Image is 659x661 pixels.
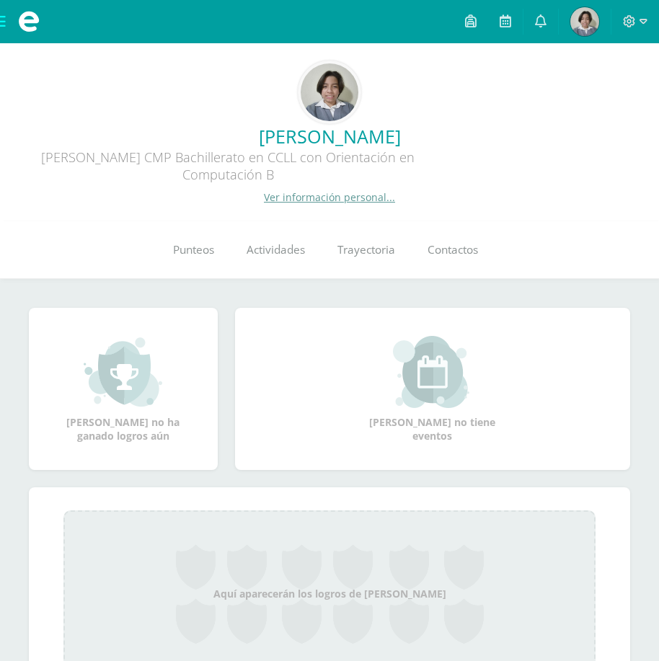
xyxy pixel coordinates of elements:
[12,124,647,148] a: [PERSON_NAME]
[337,242,395,257] span: Trayectoria
[321,221,411,279] a: Trayectoria
[51,336,195,443] div: [PERSON_NAME] no ha ganado logros aún
[428,242,478,257] span: Contactos
[393,336,472,408] img: event_small.png
[156,221,230,279] a: Punteos
[230,221,321,279] a: Actividades
[264,190,395,204] a: Ver información personal...
[361,336,505,443] div: [PERSON_NAME] no tiene eventos
[12,148,444,190] div: [PERSON_NAME] CMP Bachillerato en CCLL con Orientación en Computación B
[570,7,599,36] img: 979e7c708cdca84a49980a79fed31628.png
[84,336,162,408] img: achievement_small.png
[301,63,358,121] img: 9f39802a3d385e4a217b99b9fcd4911a.png
[173,242,214,257] span: Punteos
[411,221,494,279] a: Contactos
[247,242,305,257] span: Actividades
